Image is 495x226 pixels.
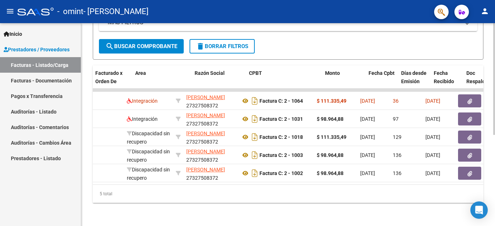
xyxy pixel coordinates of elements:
div: 27327508372 [186,111,235,127]
span: [PERSON_NAME] [186,131,225,136]
button: Borrar Filtros [190,39,255,54]
span: 136 [393,170,402,176]
datatable-header-cell: Area [132,65,181,97]
i: Descargar documento [250,95,259,107]
span: [DATE] [425,134,440,140]
span: Buscar Comprobante [105,43,177,50]
div: 5 total [93,185,483,203]
strong: $ 111.335,49 [317,98,346,104]
datatable-header-cell: CPBT [246,65,322,97]
button: Buscar Comprobante [99,39,184,54]
strong: Factura C: 2 - 1064 [259,98,303,104]
span: [PERSON_NAME] [186,149,225,154]
span: [DATE] [425,98,440,104]
div: 27327508372 [186,129,235,145]
span: Integración [127,116,158,122]
strong: $ 98.964,88 [317,170,344,176]
span: 129 [393,134,402,140]
span: Monto [325,70,340,76]
strong: Factura C: 2 - 1003 [259,152,303,158]
span: Integración [127,98,158,104]
datatable-header-cell: Fecha Recibido [431,65,463,97]
span: [PERSON_NAME] [186,112,225,118]
span: Discapacidad sin recupero [127,149,170,163]
span: Fecha Recibido [434,70,454,84]
span: [PERSON_NAME] [186,94,225,100]
span: 36 [393,98,399,104]
span: Discapacidad sin recupero [127,167,170,181]
span: Razón Social [195,70,225,76]
strong: $ 98.964,88 [317,152,344,158]
span: [DATE] [360,152,375,158]
span: [PERSON_NAME] [186,167,225,172]
strong: $ 98.964,88 [317,116,344,122]
span: Prestadores / Proveedores [4,46,70,54]
span: - omint [57,4,83,20]
strong: Factura C: 2 - 1002 [259,170,303,176]
span: [DATE] [360,116,375,122]
i: Descargar documento [250,167,259,179]
mat-icon: search [105,42,114,51]
div: 27327508372 [186,93,235,108]
datatable-header-cell: Fecha Cpbt [366,65,398,97]
i: Descargar documento [250,149,259,161]
datatable-header-cell: Razón Social [192,65,246,97]
span: [DATE] [425,152,440,158]
strong: Factura C: 2 - 1031 [259,116,303,122]
span: Discapacidad sin recupero [127,131,170,145]
span: [DATE] [360,170,375,176]
div: 27327508372 [186,148,235,163]
mat-icon: delete [196,42,205,51]
span: Borrar Filtros [196,43,248,50]
span: 136 [393,152,402,158]
span: Area [135,70,146,76]
span: Facturado x Orden De [95,70,122,84]
span: [DATE] [425,116,440,122]
span: 97 [393,116,399,122]
datatable-header-cell: Facturado x Orden De [92,65,132,97]
div: Open Intercom Messenger [470,201,488,219]
span: [DATE] [360,98,375,104]
datatable-header-cell: Monto [322,65,366,97]
span: - [PERSON_NAME] [83,4,149,20]
mat-icon: person [481,7,489,16]
span: Fecha Cpbt [369,70,395,76]
span: [DATE] [360,134,375,140]
span: Días desde Emisión [401,70,427,84]
strong: Factura C: 2 - 1018 [259,134,303,140]
span: Inicio [4,30,22,38]
span: [DATE] [425,170,440,176]
mat-icon: menu [6,7,14,16]
i: Descargar documento [250,131,259,143]
div: 27327508372 [186,166,235,181]
i: Descargar documento [250,113,259,125]
strong: $ 111.335,49 [317,134,346,140]
span: CPBT [249,70,262,76]
datatable-header-cell: Días desde Emisión [398,65,431,97]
